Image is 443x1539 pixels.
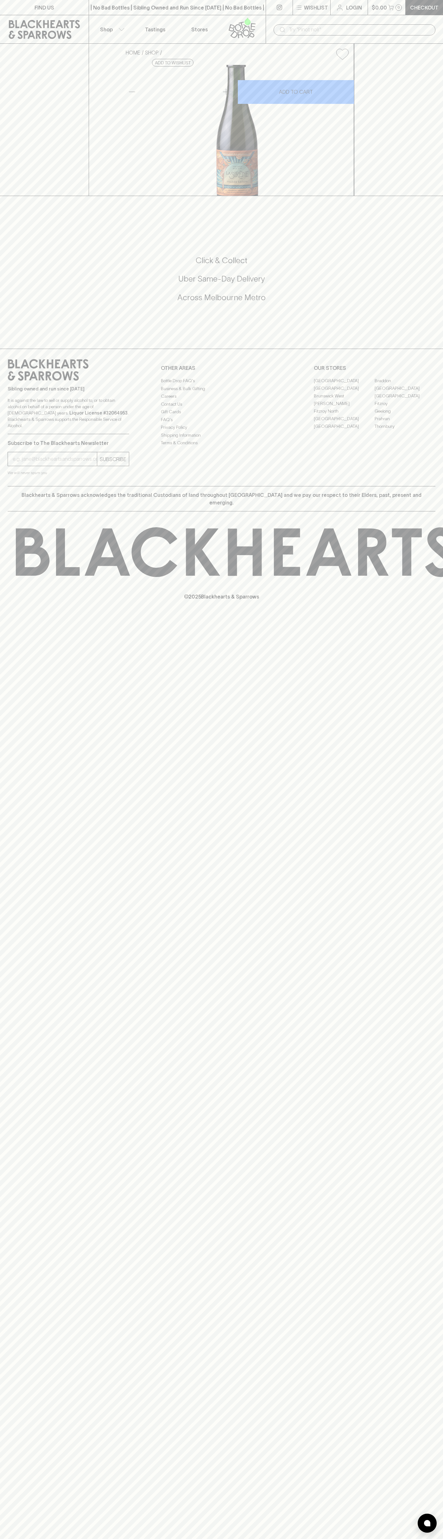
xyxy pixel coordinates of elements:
p: Tastings [145,26,165,33]
a: FAQ's [161,416,282,423]
p: Shop [100,26,113,33]
a: [GEOGRAPHIC_DATA] [314,422,375,430]
h5: Uber Same-Day Delivery [8,274,435,284]
p: 0 [397,6,400,9]
a: Terms & Conditions [161,439,282,447]
a: Fitzroy North [314,407,375,415]
input: e.g. jane@blackheartsandsparrows.com.au [13,454,97,464]
p: $0.00 [372,4,387,11]
a: [PERSON_NAME] [314,400,375,407]
strong: Liquor License #32064953 [69,410,128,415]
a: [GEOGRAPHIC_DATA] [375,384,435,392]
div: Call to action block [8,230,435,336]
a: Privacy Policy [161,424,282,431]
a: Bottle Drop FAQ's [161,377,282,385]
a: [GEOGRAPHIC_DATA] [314,384,375,392]
p: It is against the law to sell or supply alcohol to, or to obtain alcohol on behalf of a person un... [8,397,129,429]
button: Shop [89,15,133,43]
p: Stores [191,26,208,33]
p: ADD TO CART [279,88,313,96]
p: Sibling owned and run since [DATE] [8,386,129,392]
p: FIND US [35,4,54,11]
img: bubble-icon [424,1520,430,1526]
a: Business & Bulk Gifting [161,385,282,392]
p: OUR STORES [314,364,435,372]
a: Gift Cards [161,408,282,416]
p: Subscribe to The Blackhearts Newsletter [8,439,129,447]
a: Contact Us [161,400,282,408]
button: SUBSCRIBE [97,452,129,466]
p: Wishlist [304,4,328,11]
p: Login [346,4,362,11]
a: Careers [161,393,282,400]
a: [GEOGRAPHIC_DATA] [375,392,435,400]
input: Try "Pinot noir" [289,25,430,35]
a: [GEOGRAPHIC_DATA] [314,377,375,384]
p: We will never spam you [8,470,129,476]
a: Prahran [375,415,435,422]
button: ADD TO CART [238,80,354,104]
a: Braddon [375,377,435,384]
a: Tastings [133,15,177,43]
p: Blackhearts & Sparrows acknowledges the traditional Custodians of land throughout [GEOGRAPHIC_DAT... [12,491,431,506]
a: [GEOGRAPHIC_DATA] [314,415,375,422]
a: Thornbury [375,422,435,430]
h5: Across Melbourne Metro [8,292,435,303]
a: Brunswick West [314,392,375,400]
a: Stores [177,15,222,43]
button: Add to wishlist [334,46,351,62]
a: Geelong [375,407,435,415]
p: SUBSCRIBE [100,455,126,463]
a: HOME [126,50,140,55]
a: Fitzroy [375,400,435,407]
a: SHOP [145,50,159,55]
p: Checkout [410,4,439,11]
p: OTHER AREAS [161,364,282,372]
button: Add to wishlist [152,59,193,66]
a: Shipping Information [161,431,282,439]
h5: Click & Collect [8,255,435,266]
img: 40754.png [121,65,354,196]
